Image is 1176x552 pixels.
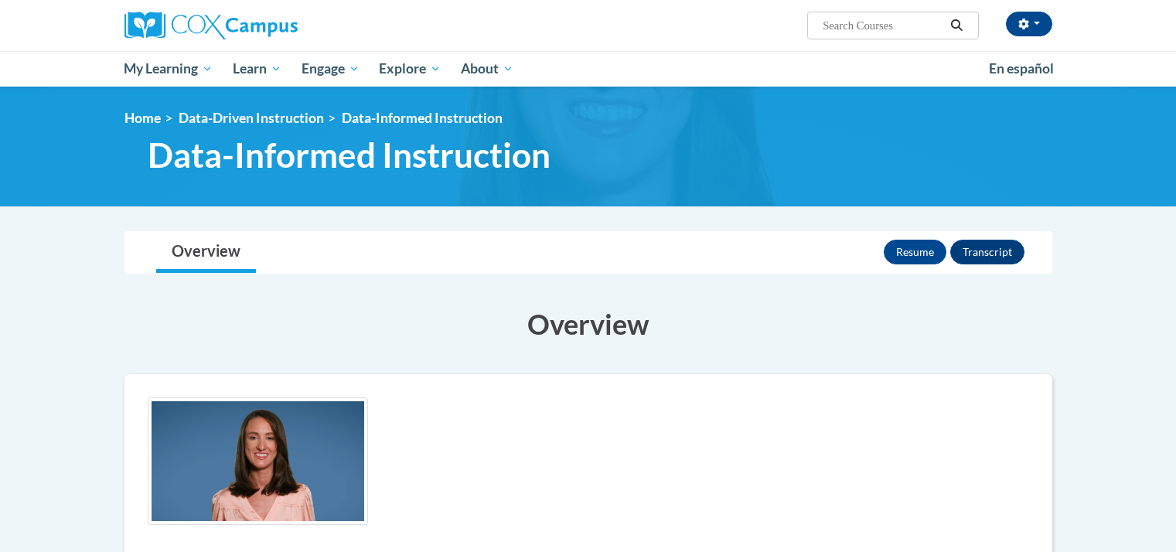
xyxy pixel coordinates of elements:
[342,110,503,126] span: Data-Informed Instruction
[124,60,213,78] span: My Learning
[884,240,946,264] button: Resume
[369,51,451,87] a: Explore
[379,60,441,78] span: Explore
[179,110,324,126] a: Data-Driven Instruction
[223,51,291,87] a: Learn
[156,232,256,273] a: Overview
[979,53,1064,85] a: En español
[124,12,298,39] img: Cox Campus
[124,110,161,126] a: Home
[451,51,523,87] a: About
[302,60,360,78] span: Engage
[101,51,1075,87] div: Main menu
[148,397,368,525] img: Course logo image
[291,51,370,87] a: Engage
[233,60,281,78] span: Learn
[989,60,1054,77] span: En español
[114,51,223,87] a: My Learning
[461,60,513,78] span: About
[124,305,1052,343] h3: Overview
[1006,12,1052,36] button: Account Settings
[124,12,418,39] a: Cox Campus
[950,240,1024,264] button: Transcript
[945,16,968,35] button: Search
[821,16,945,35] input: Search Courses
[148,135,551,175] span: Data-Informed Instruction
